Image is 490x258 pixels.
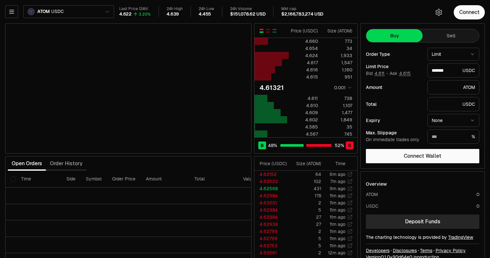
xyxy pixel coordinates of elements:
div: Time [327,160,345,167]
div: $2,166,783,274 USD [281,11,323,17]
td: 27 [289,214,321,221]
div: 745 [323,131,352,137]
div: 951 [323,74,352,80]
th: Amount [141,171,189,188]
button: Limit [427,48,479,61]
button: Sell [423,29,479,42]
td: 178 [289,192,321,199]
td: 4.62152 [254,171,289,178]
td: 5 [289,242,321,249]
td: 2 [289,228,321,235]
button: Select all [11,177,16,182]
time: 6m ago [330,171,345,177]
div: 35 [323,124,352,130]
div: Expiry [366,118,422,123]
div: 1,933 [323,52,352,59]
time: 11m ago [330,207,345,213]
div: USDC [366,203,379,209]
div: 4.616 [289,67,318,73]
div: The charting technology is provided by [366,234,479,240]
td: 4.62568 [254,185,289,192]
td: 4.62938 [254,221,289,228]
th: Order Price [107,171,141,188]
td: 4.62522 [254,178,289,185]
a: Disclosures [393,247,417,254]
div: 4.567 [289,131,318,137]
div: Total [366,102,422,106]
time: 7m ago [330,178,345,184]
time: 11m ago [330,193,345,199]
div: 0 [476,203,479,209]
td: 2 [289,249,321,256]
div: 738 [323,95,352,102]
th: Side [61,171,81,188]
td: 4.62799 [254,235,289,242]
button: Show Buy Orders Only [272,28,277,33]
a: Privacy Policy [436,247,466,254]
div: 4.455 [199,11,211,17]
div: 4.639 [167,11,179,17]
div: Size ( ATOM ) [294,160,321,167]
time: 12m ago [328,250,345,256]
td: 4.62661 [254,249,289,256]
th: Symbol [81,171,107,188]
td: 4.63031 [254,199,289,206]
th: Value [238,171,260,188]
div: 4.609 [289,109,318,116]
div: 1,160 [323,67,352,73]
div: 3.20% [139,12,151,17]
time: 11m ago [330,243,345,249]
div: Price ( USDC ) [289,28,318,34]
div: 24h Volume [230,6,265,11]
div: 4.615 [289,74,318,80]
td: 431 [289,185,321,192]
img: ATOM Logo [28,9,34,15]
span: Bid - [366,71,388,77]
div: Last Price (24h) [119,6,151,11]
div: 4.61321 [260,83,284,92]
button: None [427,114,479,127]
td: 4.62799 [254,228,289,235]
div: 1,547 [323,59,352,66]
div: ATOM [427,80,479,94]
td: 102 [289,178,321,185]
td: 27 [289,221,321,228]
div: $151,078.62 USD [230,11,265,17]
div: 4.585 [289,124,318,130]
button: Show Buy and Sell Orders [259,28,264,33]
div: 4.624 [289,52,318,59]
div: 1,107 [323,102,352,109]
div: Mkt cap [281,6,323,11]
div: 4.611 [289,95,318,102]
td: 4.62984 [254,214,289,221]
div: Size ( ATOM ) [323,28,352,34]
time: 11m ago [330,221,345,227]
div: On immediate trades only [366,137,422,143]
span: B [261,142,264,149]
span: USDC [51,9,64,15]
div: 4.654 [289,45,318,52]
a: Deposit Funds [366,215,479,229]
div: 1,849 [323,117,352,123]
div: Price ( USDC ) [260,160,289,167]
th: Total [189,171,238,188]
td: 4.62984 [254,206,289,214]
td: 5 [289,235,321,242]
time: 11m ago [330,200,345,206]
td: 2 [289,199,321,206]
div: 773 [323,38,352,44]
time: 9m ago [330,186,345,191]
div: 34 [323,45,352,52]
div: Limit Price [366,64,422,69]
div: Order Type [366,52,422,56]
th: Time [16,171,61,188]
time: 11m ago [330,228,345,234]
div: 1,477 [323,109,352,116]
td: 5 [289,206,321,214]
div: 4.660 [289,38,318,44]
button: Open Orders [8,157,46,170]
span: 48 % [268,142,277,149]
button: 0.001 [332,84,352,92]
div: 0 [476,191,479,198]
span: 52 % [335,142,344,149]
